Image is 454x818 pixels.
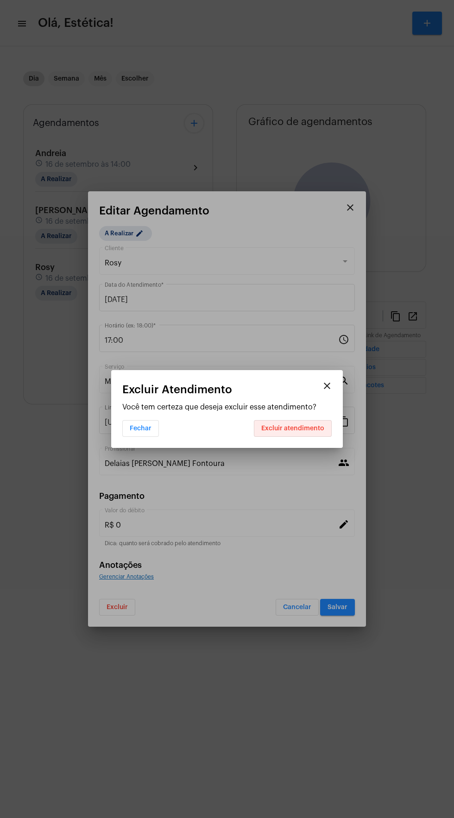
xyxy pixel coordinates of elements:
button: Fechar [122,420,159,437]
span: Fechar [130,425,151,432]
button: Excluir atendimento [254,420,332,437]
span: Excluir atendimento [261,425,324,432]
span: Excluir Atendimento [122,384,232,396]
mat-icon: close [322,380,333,391]
p: Você tem certeza que deseja excluir esse atendimento? [122,403,332,411]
